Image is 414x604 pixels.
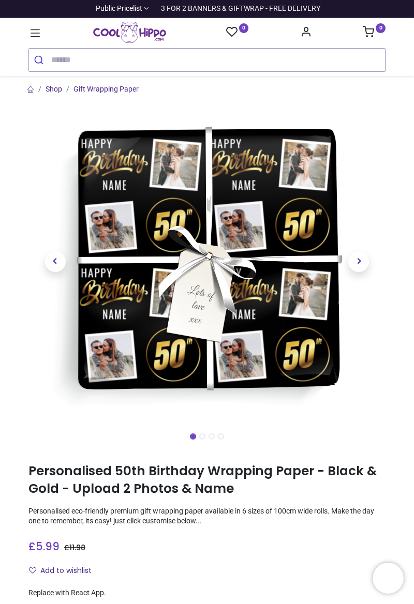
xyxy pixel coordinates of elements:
span: Previous [45,251,66,272]
p: Personalised eco-friendly premium gift wrapping paper available in 6 sizes of 100cm wide rolls. M... [28,506,386,526]
iframe: Brevo live chat [373,563,404,594]
div: Replace with React App. [28,588,386,598]
span: £ [28,539,60,554]
span: £ [64,542,85,553]
a: Logo of Cool Hippo [93,22,166,43]
img: Personalised 50th Birthday Wrapping Paper - Black & Gold - Upload 2 Photos & Name [52,107,362,417]
a: Account Info [300,29,312,37]
sup: 0 [239,23,249,33]
span: 5.99 [36,539,60,554]
a: Gift Wrapping Paper [73,85,139,93]
span: 11.98 [69,542,85,553]
a: 0 [226,26,249,39]
sup: 0 [376,23,386,33]
a: Public Pricelist [94,4,149,14]
i: Add to wishlist [29,567,36,574]
span: Next [348,251,369,272]
h1: Personalised 50th Birthday Wrapping Paper - Black & Gold - Upload 2 Photos & Name [28,462,386,498]
span: Public Pricelist [96,4,142,14]
button: Add to wishlistAdd to wishlist [28,562,100,580]
button: Submit [29,49,51,71]
div: 3 FOR 2 BANNERS & GIFTWRAP - FREE DELIVERY [161,4,320,14]
a: 0 [363,29,386,37]
a: Shop [46,85,62,93]
a: Previous [28,153,82,370]
img: Cool Hippo [93,22,166,43]
a: Next [332,153,386,370]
